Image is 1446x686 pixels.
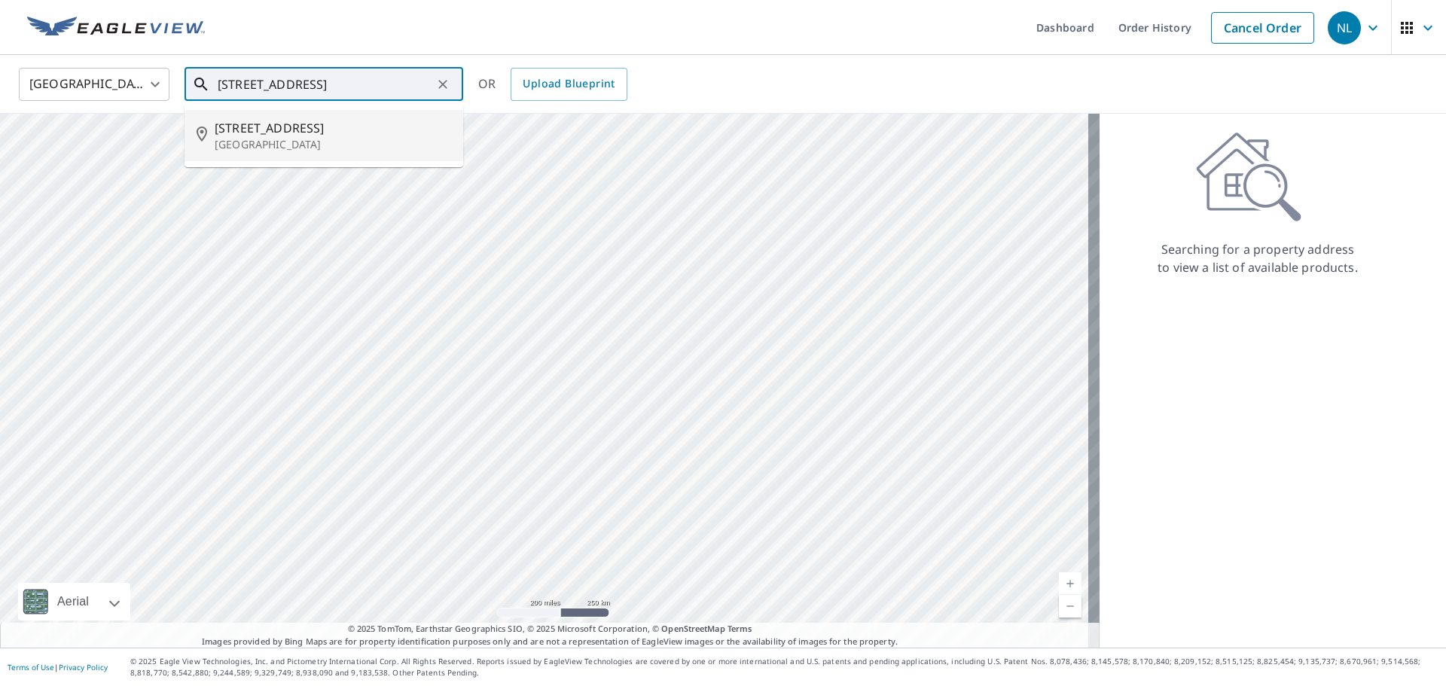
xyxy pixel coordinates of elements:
[348,623,752,636] span: © 2025 TomTom, Earthstar Geographics SIO, © 2025 Microsoft Corporation, ©
[1059,595,1081,617] a: Current Level 5, Zoom Out
[728,623,752,634] a: Terms
[59,662,108,672] a: Privacy Policy
[18,583,130,620] div: Aerial
[8,663,108,672] p: |
[1059,572,1081,595] a: Current Level 5, Zoom In
[218,63,432,105] input: Search by address or latitude-longitude
[478,68,627,101] div: OR
[53,583,93,620] div: Aerial
[130,656,1438,678] p: © 2025 Eagle View Technologies, Inc. and Pictometry International Corp. All Rights Reserved. Repo...
[1328,11,1361,44] div: NL
[215,137,451,152] p: [GEOGRAPHIC_DATA]
[523,75,615,93] span: Upload Blueprint
[432,74,453,95] button: Clear
[8,662,54,672] a: Terms of Use
[215,119,451,137] span: [STREET_ADDRESS]
[19,63,169,105] div: [GEOGRAPHIC_DATA]
[511,68,627,101] a: Upload Blueprint
[1211,12,1314,44] a: Cancel Order
[27,17,205,39] img: EV Logo
[1157,240,1359,276] p: Searching for a property address to view a list of available products.
[661,623,725,634] a: OpenStreetMap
